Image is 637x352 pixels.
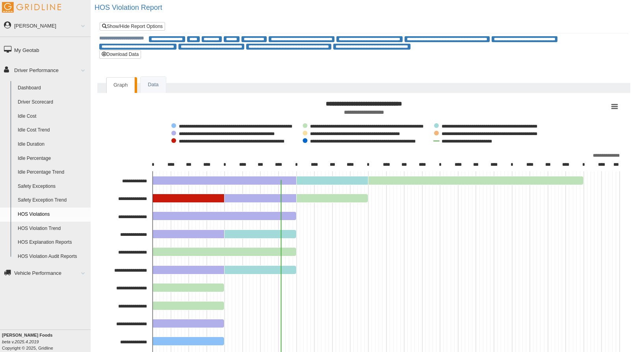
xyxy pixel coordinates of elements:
[153,176,297,185] path: Perry, Alonzo, 2. Workday - Maximum 14-hour workday limit violation.
[434,131,550,136] button: Show Workday - Maximum 16-hour workday limit violation
[153,319,225,328] path: Mcmillan, Khalif, 1. Workday - Maximum 14-hour workday limit violation.
[225,266,297,274] path: Kilchenman, Tracy, 1. Driving - Maximum 11-hour driving limit violation.
[434,138,498,144] button: Show Current Average Violations
[14,193,91,207] a: Safety Exception Trend
[99,50,141,59] button: Download Data
[14,165,91,180] a: Idle Percentage Trend
[153,248,297,256] path: Anderson, Jamie, 2. Rest - Driving after more than 8-hour rest limit violation.
[368,176,584,185] path: Perry, Alonzo, 3. Rest - Driving after more than 8-hour rest limit violation.
[153,283,225,292] path: Robinson, Katiea, 1. Rest - Driving after more than 8-hour rest limit violation.
[14,235,91,250] a: HOS Explanation Reports
[2,332,91,351] div: Copyright © 2025, Gridline
[153,302,225,310] path: Watkins, Adrian, 1. Rest - Driving after more than 8-hour rest limit violation.
[153,266,225,274] path: Kilchenman, Tracy, 1. Workday - Maximum 14-hour workday limit violation.
[297,194,368,203] path: Clark, Terrance, 1. Rest - Driving after more than 8-hour rest limit violation.
[14,81,91,95] a: Dashboard
[434,123,542,129] button: Show Driving - Maximum 11-hour driving limit violation
[609,101,620,112] button: View chart menu, HOS Violations Grouped by Driver
[153,337,225,346] path: Estrada, Esgar, 1. Rest - Driving after more than 5-hour rest limit violation.
[153,212,297,220] path: Johnson, Arthur, 2. Workday - Maximum 14-hour workday limit violation.
[106,77,135,93] a: Graph
[14,123,91,137] a: Idle Cost Trend
[14,95,91,109] a: Driver Scorecard
[95,4,637,12] h2: HOS Violation Report
[2,333,52,337] b: [PERSON_NAME] Foods
[153,194,225,203] path: Clark, Terrance, 1. Cycle - Maximum 60 hour(s) on duty in 7 days violation.
[303,138,425,144] button: Show Cycle - Maximum 70 hour(s) on duty in 7 days violation
[14,180,91,194] a: Safety Exceptions
[171,131,287,136] button: Show Workday - Maximum 14-hour workday limit violation
[14,152,91,166] a: Idle Percentage
[225,230,297,239] path: Suleiman, Alaa, 1. Driving - Maximum 11-hour driving limit violation.
[171,138,294,144] button: Show Cycle - Maximum 60 hour(s) on duty in 7 days violation
[141,77,165,93] a: Data
[14,222,91,236] a: HOS Violation Trend
[303,123,425,129] button: Show Rest - Driving after more than 8-hour rest limit violation
[171,123,293,129] button: Show Rest - Driving after more than 5-hour rest limit violation
[14,250,91,264] a: HOS Violation Audit Reports
[297,176,368,185] path: Perry, Alonzo, 1. Driving - Maximum 11-hour driving limit violation.
[303,131,408,136] button: Show Duty - Maximum 15-hour on-duty limit violation
[153,230,225,239] path: Suleiman, Alaa, 1. Workday - Maximum 14-hour workday limit violation.
[2,339,39,344] i: beta v.2025.4.2019
[14,137,91,152] a: Idle Duration
[100,22,165,31] a: Show/Hide Report Options
[2,2,61,13] img: Gridline
[14,109,91,124] a: Idle Cost
[225,194,297,203] path: Clark, Terrance, 1. Workday - Maximum 14-hour workday limit violation.
[14,207,91,222] a: HOS Violations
